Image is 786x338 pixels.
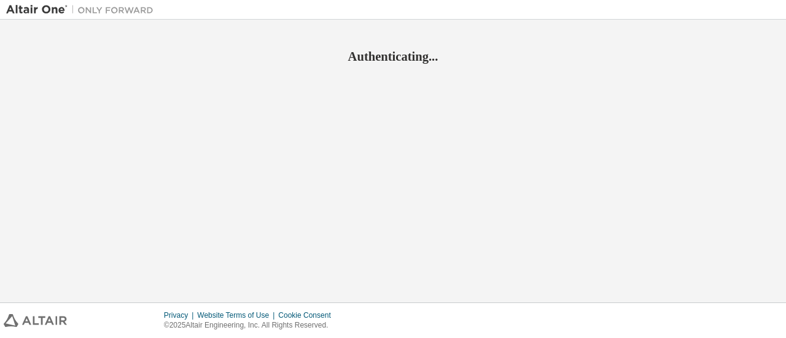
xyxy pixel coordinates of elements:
[164,320,338,331] p: © 2025 Altair Engineering, Inc. All Rights Reserved.
[4,314,67,327] img: altair_logo.svg
[6,4,160,16] img: Altair One
[6,48,780,64] h2: Authenticating...
[164,310,197,320] div: Privacy
[278,310,338,320] div: Cookie Consent
[197,310,278,320] div: Website Terms of Use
